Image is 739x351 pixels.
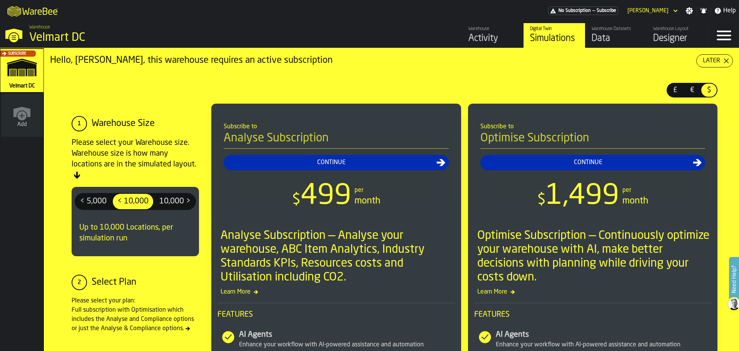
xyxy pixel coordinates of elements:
[224,131,449,149] h4: Analyse Subscription
[17,121,27,128] span: Add
[75,216,196,250] div: Up to 10,000 Locations, per simulation run
[75,194,111,209] div: thumb
[155,194,195,209] div: thumb
[8,52,26,56] span: Subscribe
[72,275,87,290] div: 2
[217,287,455,297] span: Learn More
[354,195,380,207] div: month
[653,26,702,32] div: Warehouse Layout
[530,32,579,45] div: Simulations
[480,155,706,170] button: button-Continue
[114,195,152,208] span: < 10,000
[684,84,700,97] div: thumb
[113,194,153,209] div: thumb
[496,340,712,349] div: Enhance your workflow with AI-powered assistance and automation
[730,258,738,301] label: Need Help?
[77,195,110,208] span: < 5,000
[224,155,449,170] button: button-Continue
[239,340,455,349] div: Enhance your workflow with AI-powered assistance and automation
[701,83,717,97] label: button-switch-multi-$
[217,309,455,320] span: Features
[354,186,363,195] div: per
[224,122,449,131] div: Subscribe to
[1,94,43,138] a: link-to-/wh/new
[700,56,723,65] div: Later
[92,118,155,130] div: Warehouse Size
[592,26,640,32] div: Warehouse Datasets
[701,84,717,97] div: thumb
[92,276,136,289] div: Select Plan
[0,49,43,94] a: link-to-/wh/i/f27944ef-e44e-4cb8-aca8-30c52093261f/simulations
[669,85,681,95] span: £
[301,183,351,210] span: 499
[75,193,112,210] label: button-switch-multi-< 5,000
[667,84,683,97] div: thumb
[468,32,517,45] div: Activity
[548,7,618,15] a: link-to-/wh/i/f27944ef-e44e-4cb8-aca8-30c52093261f/pricing/
[474,287,712,297] span: Learn More
[496,329,712,340] div: AI Agents
[72,138,199,181] div: Please select your Warehouse size. Warehouse size is how many locations are in the simulated layout.
[711,6,739,15] label: button-toggle-Help
[624,6,679,15] div: DropdownMenuValue-Anton Hikal
[684,83,701,97] label: button-switch-multi-€
[597,8,616,13] span: Subscribe
[523,23,585,48] a: link-to-/wh/i/f27944ef-e44e-4cb8-aca8-30c52093261f/simulations
[480,122,706,131] div: Subscribe to
[686,85,698,95] span: €
[72,296,199,333] div: Please select your plan: Full subscription with Optimisation which includes the Analyse and Compl...
[682,7,696,15] label: button-toggle-Settings
[667,83,684,97] label: button-switch-multi-£
[474,309,712,320] span: Features
[592,8,595,13] span: —
[622,195,648,207] div: month
[627,8,669,14] div: DropdownMenuValue-Anton Hikal
[480,131,706,149] h4: Optimise Subscription
[548,7,618,15] div: Menu Subscription
[530,26,579,32] div: Digital Twin
[697,7,711,15] label: button-toggle-Notifications
[558,8,591,13] span: No Subscription
[477,229,712,284] div: Optimise Subscription — Continuously optimize your warehouse with AI, make better decisions with ...
[239,329,455,340] div: AI Agents
[112,193,154,210] label: button-switch-multi-< 10,000
[29,31,237,45] div: Velmart DC
[156,195,194,208] span: 10,000 >
[154,193,196,210] label: button-switch-multi-10,000 >
[468,26,517,32] div: Warehouse
[227,158,436,167] div: Continue
[546,183,619,210] span: 1,499
[50,54,696,67] div: Hello, [PERSON_NAME], this warehouse requires an active subscription
[709,23,739,48] label: button-toggle-Menu
[292,192,301,208] span: $
[585,23,647,48] a: link-to-/wh/i/f27944ef-e44e-4cb8-aca8-30c52093261f/data
[703,85,715,95] span: $
[647,23,708,48] a: link-to-/wh/i/f27944ef-e44e-4cb8-aca8-30c52093261f/designer
[29,25,50,30] span: Warehouse
[221,229,455,284] div: Analyse Subscription — Analyse your warehouse, ABC Item Analytics, Industry Standards KPIs, Resou...
[537,192,546,208] span: $
[72,116,87,131] div: 1
[653,32,702,45] div: Designer
[462,23,523,48] a: link-to-/wh/i/f27944ef-e44e-4cb8-aca8-30c52093261f/feed/
[592,32,640,45] div: Data
[622,186,631,195] div: per
[696,54,733,67] button: button-Later
[483,158,693,167] div: Continue
[723,6,736,15] span: Help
